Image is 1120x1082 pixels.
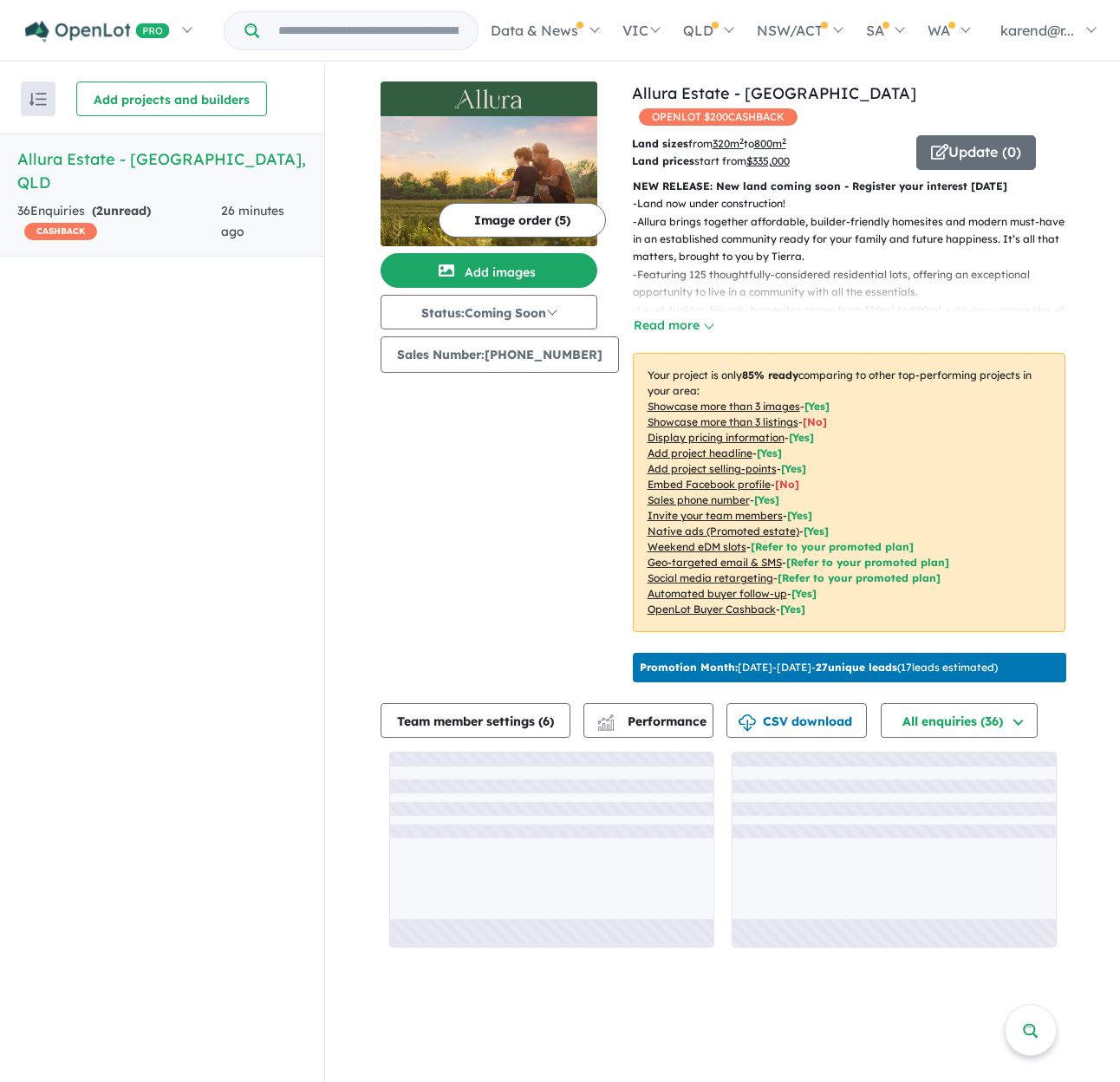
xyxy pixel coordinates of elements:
span: [ Yes ] [789,431,814,444]
p: from [632,135,903,153]
span: [Yes] [804,525,829,538]
span: OPENLOT $ 200 CASHBACK [639,108,798,126]
u: 320 m [713,137,744,150]
span: 6 [543,714,550,729]
u: Automated buyer follow-up [648,587,787,600]
u: Display pricing information [648,431,785,444]
span: 26 minutes ago [221,203,284,239]
a: Allura Estate - Bundamba LogoAllura Estate - Bundamba [381,81,597,246]
span: [ Yes ] [804,400,830,413]
p: Your project is only comparing to other top-performing projects in your area: - - - - - - - - - -... [633,353,1065,632]
div: 36 Enquir ies [17,201,221,243]
p: - Allura brings together affordable, builder-friendly homesites and modern must-haves in an estab... [633,213,1079,266]
a: Allura Estate - [GEOGRAPHIC_DATA] [632,83,916,103]
b: Land prices [632,154,694,167]
span: [ No ] [775,478,799,491]
sup: 2 [739,136,744,146]
u: Embed Facebook profile [648,478,771,491]
button: Sales Number:[PHONE_NUMBER] [381,336,619,373]
span: [ Yes ] [787,509,812,522]
button: Performance [583,703,713,738]
u: Invite your team members [648,509,783,522]
span: [Refer to your promoted plan] [786,556,949,569]
img: sort.svg [29,93,47,106]
span: [Yes] [791,587,817,600]
p: - Featuring 125 thoughtfully-considered residential lots, offering an exceptional opportunity to ... [633,266,1079,302]
u: Showcase more than 3 listings [648,415,798,428]
button: Status:Coming Soon [381,295,597,329]
b: Promotion Month: [640,661,738,674]
p: [DATE] - [DATE] - ( 17 leads estimated) [640,660,998,675]
h5: Allura Estate - [GEOGRAPHIC_DATA] , QLD [17,147,307,194]
input: Try estate name, suburb, builder or developer [263,12,474,49]
img: Allura Estate - Bundamba [381,116,597,246]
span: Performance [600,714,707,729]
button: Read more [633,316,714,336]
u: Add project selling-points [648,462,777,475]
span: [ No ] [803,415,827,428]
u: Sales phone number [648,493,750,506]
button: Add projects and builders [76,81,267,116]
span: [Yes] [780,603,805,616]
button: Add images [381,253,597,288]
u: Add project headline [648,446,752,460]
button: CSV download [726,703,867,738]
p: start from [632,153,903,170]
span: [Refer to your promoted plan] [778,571,941,584]
u: 800 m [754,137,786,150]
u: OpenLot Buyer Cashback [648,603,776,616]
u: $ 335,000 [746,154,790,167]
p: - Level, builder-friendly homesites range from 320m² to 800m², with an average size of 440m². [633,302,1079,337]
span: [ Yes ] [781,462,806,475]
span: karend@r... [1000,22,1074,39]
span: to [744,137,786,150]
u: Social media retargeting [648,571,773,584]
button: Team member settings (6) [381,703,570,738]
u: Showcase more than 3 images [648,400,800,413]
b: 27 unique leads [816,661,897,674]
img: bar-chart.svg [597,720,615,731]
span: 2 [96,203,103,218]
span: CASHBACK [24,223,97,240]
img: line-chart.svg [597,714,613,724]
u: Weekend eDM slots [648,540,746,553]
img: Allura Estate - Bundamba Logo [387,88,590,109]
span: [ Yes ] [754,493,779,506]
span: [ Yes ] [757,446,782,460]
p: NEW RELEASE: New land coming soon - Register your interest [DATE] [633,178,1065,195]
img: Openlot PRO Logo White [25,21,170,42]
button: Update (0) [916,135,1036,170]
b: Land sizes [632,137,688,150]
sup: 2 [782,136,786,146]
button: Image order (5) [439,203,606,238]
u: Native ads (Promoted estate) [648,525,799,538]
p: - Land now under construction! [633,195,1079,212]
b: 85 % ready [742,368,798,381]
button: All enquiries (36) [881,703,1038,738]
img: download icon [739,714,756,732]
u: Geo-targeted email & SMS [648,556,782,569]
span: [Refer to your promoted plan] [751,540,914,553]
strong: ( unread) [92,203,151,218]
